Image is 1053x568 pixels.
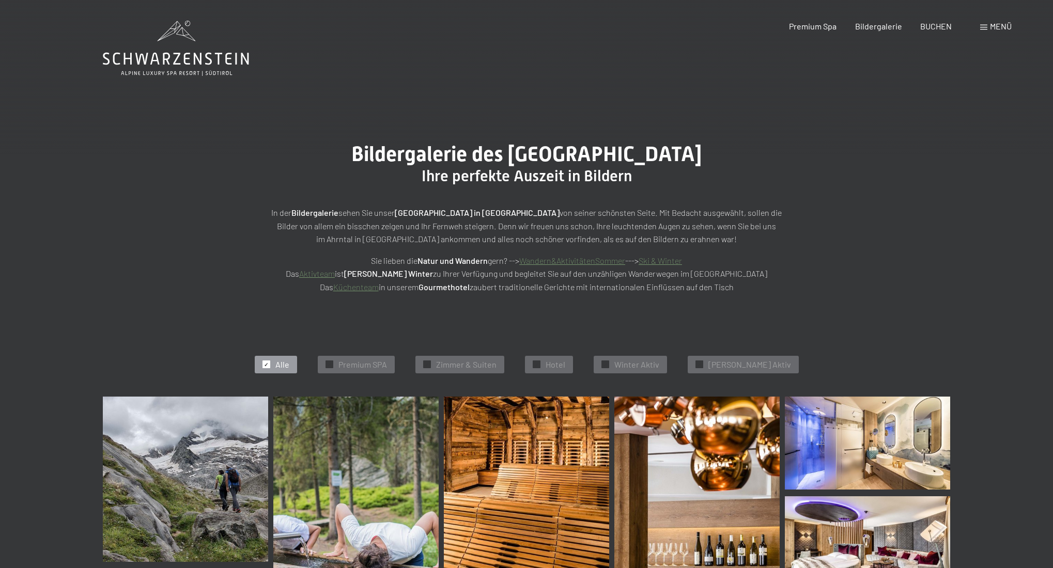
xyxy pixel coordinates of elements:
[785,397,950,490] img: Bildergalerie
[614,359,659,370] span: Winter Aktiv
[603,361,607,368] span: ✓
[395,208,560,217] strong: [GEOGRAPHIC_DATA] in [GEOGRAPHIC_DATA]
[351,142,702,166] span: Bildergalerie des [GEOGRAPHIC_DATA]
[436,359,497,370] span: Zimmer & Suiten
[299,269,335,278] a: Aktivteam
[546,359,565,370] span: Hotel
[697,361,701,368] span: ✓
[419,282,470,292] strong: Gourmethotel
[275,359,289,370] span: Alle
[291,208,338,217] strong: Bildergalerie
[327,361,331,368] span: ✓
[708,359,791,370] span: [PERSON_NAME] Aktiv
[268,254,785,294] p: Sie lieben die gern? --> ---> Das ist zu Ihrer Verfügung und begleitet Sie auf den unzähligen Wan...
[264,361,268,368] span: ✓
[519,256,625,265] a: Wandern&AktivitätenSommer
[344,269,433,278] strong: [PERSON_NAME] Winter
[422,167,632,185] span: Ihre perfekte Auszeit in Bildern
[338,359,387,370] span: Premium SPA
[333,282,379,292] a: Küchenteam
[855,21,902,31] a: Bildergalerie
[789,21,837,31] a: Premium Spa
[268,206,785,246] p: In der sehen Sie unser von seiner schönsten Seite. Mit Bedacht ausgewählt, sollen die Bilder von ...
[639,256,682,265] a: Ski & Winter
[425,361,429,368] span: ✓
[920,21,952,31] a: BUCHEN
[103,397,268,562] img: Bildergalerie
[990,21,1012,31] span: Menü
[417,256,488,265] strong: Natur und Wandern
[534,361,538,368] span: ✓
